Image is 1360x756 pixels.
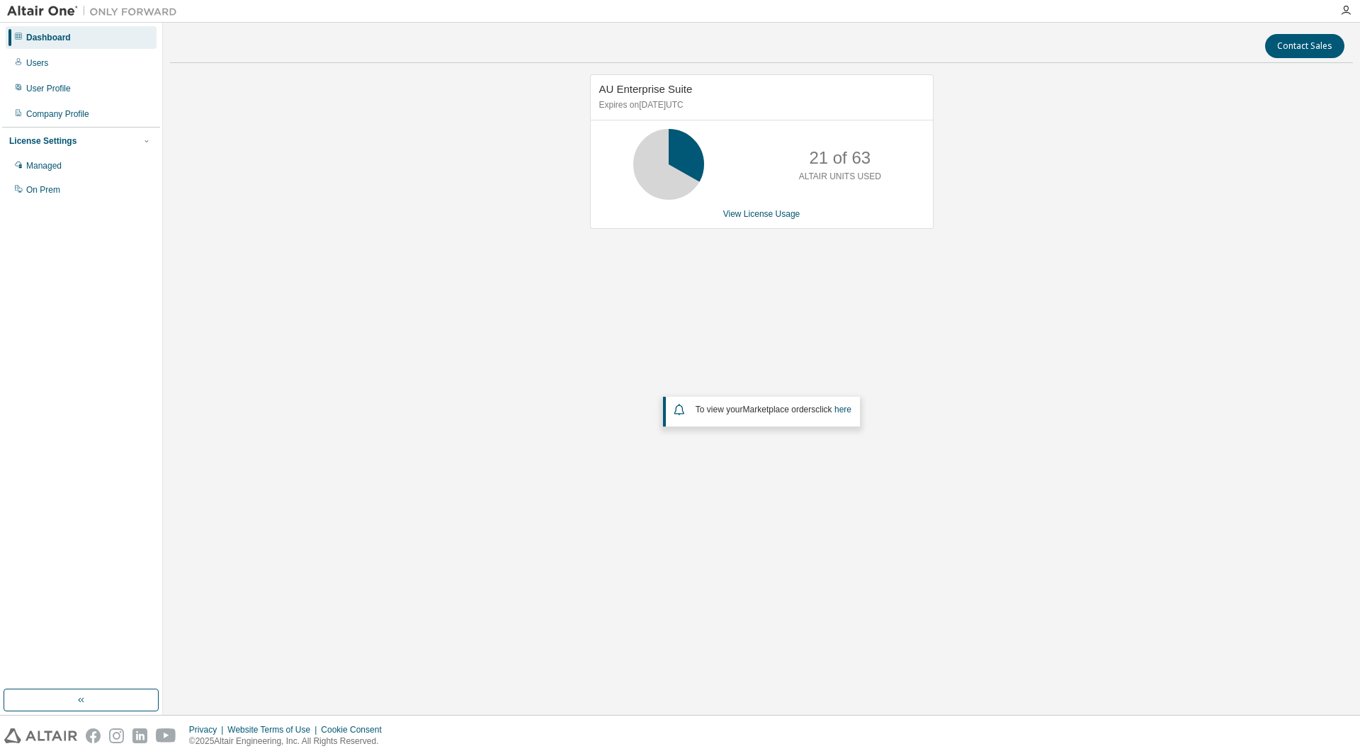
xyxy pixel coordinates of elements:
button: Contact Sales [1265,34,1344,58]
img: Altair One [7,4,184,18]
img: youtube.svg [156,728,176,743]
div: Users [26,57,48,69]
div: Dashboard [26,32,71,43]
p: ALTAIR UNITS USED [799,171,881,183]
div: License Settings [9,135,76,147]
p: 21 of 63 [809,146,871,170]
a: here [834,405,851,414]
a: View License Usage [723,209,800,219]
div: Cookie Consent [321,724,390,735]
div: Managed [26,160,62,171]
p: © 2025 Altair Engineering, Inc. All Rights Reserved. [189,735,390,747]
img: instagram.svg [109,728,124,743]
div: Website Terms of Use [227,724,321,735]
div: Company Profile [26,108,89,120]
img: facebook.svg [86,728,101,743]
div: On Prem [26,184,60,196]
img: altair_logo.svg [4,728,77,743]
div: Privacy [189,724,227,735]
p: Expires on [DATE] UTC [599,99,921,111]
span: To view your click [696,405,851,414]
span: AU Enterprise Suite [599,83,693,95]
em: Marketplace orders [743,405,816,414]
img: linkedin.svg [132,728,147,743]
div: User Profile [26,83,71,94]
